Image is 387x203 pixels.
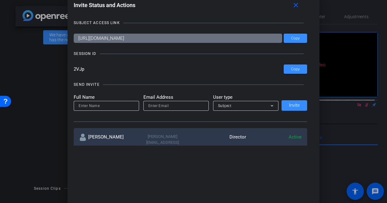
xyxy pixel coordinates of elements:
mat-icon: close [292,2,300,9]
mat-label: User type [213,94,278,101]
openreel-title-line: SESSION ID [74,51,307,57]
div: SESSION ID [74,51,96,57]
mat-label: Full Name [74,94,139,101]
button: Copy [284,64,307,74]
openreel-title-line: SUBJECT ACCESS LINK [74,20,307,26]
span: Subject [218,104,232,108]
span: Active [289,134,302,140]
div: SEND INVITE [74,81,99,88]
span: Copy [291,67,300,72]
div: SUBJECT ACCESS LINK [74,20,120,26]
input: Enter Name [79,102,134,110]
mat-label: Email Address [143,94,209,101]
span: Copy [291,36,300,41]
input: Enter Email [148,102,204,110]
div: Director [191,134,246,152]
div: [PERSON_NAME] [79,134,135,152]
openreel-title-line: SEND INVITE [74,81,307,88]
button: Copy [284,34,307,43]
div: [PERSON_NAME][EMAIL_ADDRESS][DOMAIN_NAME] [135,134,190,152]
